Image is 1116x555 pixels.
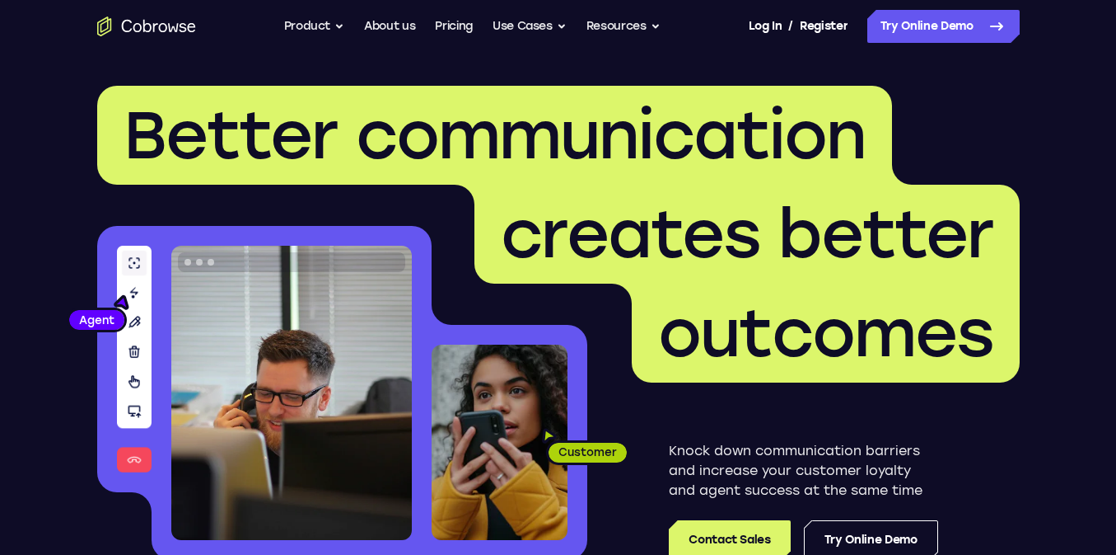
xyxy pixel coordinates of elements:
button: Use Cases [493,10,567,43]
a: About us [364,10,415,43]
a: Pricing [435,10,473,43]
a: Register [800,10,848,43]
button: Resources [586,10,661,43]
span: outcomes [658,294,993,373]
a: Log In [749,10,782,43]
span: Better communication [124,96,866,175]
span: / [788,16,793,36]
button: Product [284,10,345,43]
a: Go to the home page [97,16,196,36]
p: Knock down communication barriers and increase your customer loyalty and agent success at the sam... [669,441,938,501]
img: A customer support agent talking on the phone [171,246,412,540]
a: Try Online Demo [867,10,1020,43]
span: creates better [501,195,993,274]
img: A customer holding their phone [432,345,567,540]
